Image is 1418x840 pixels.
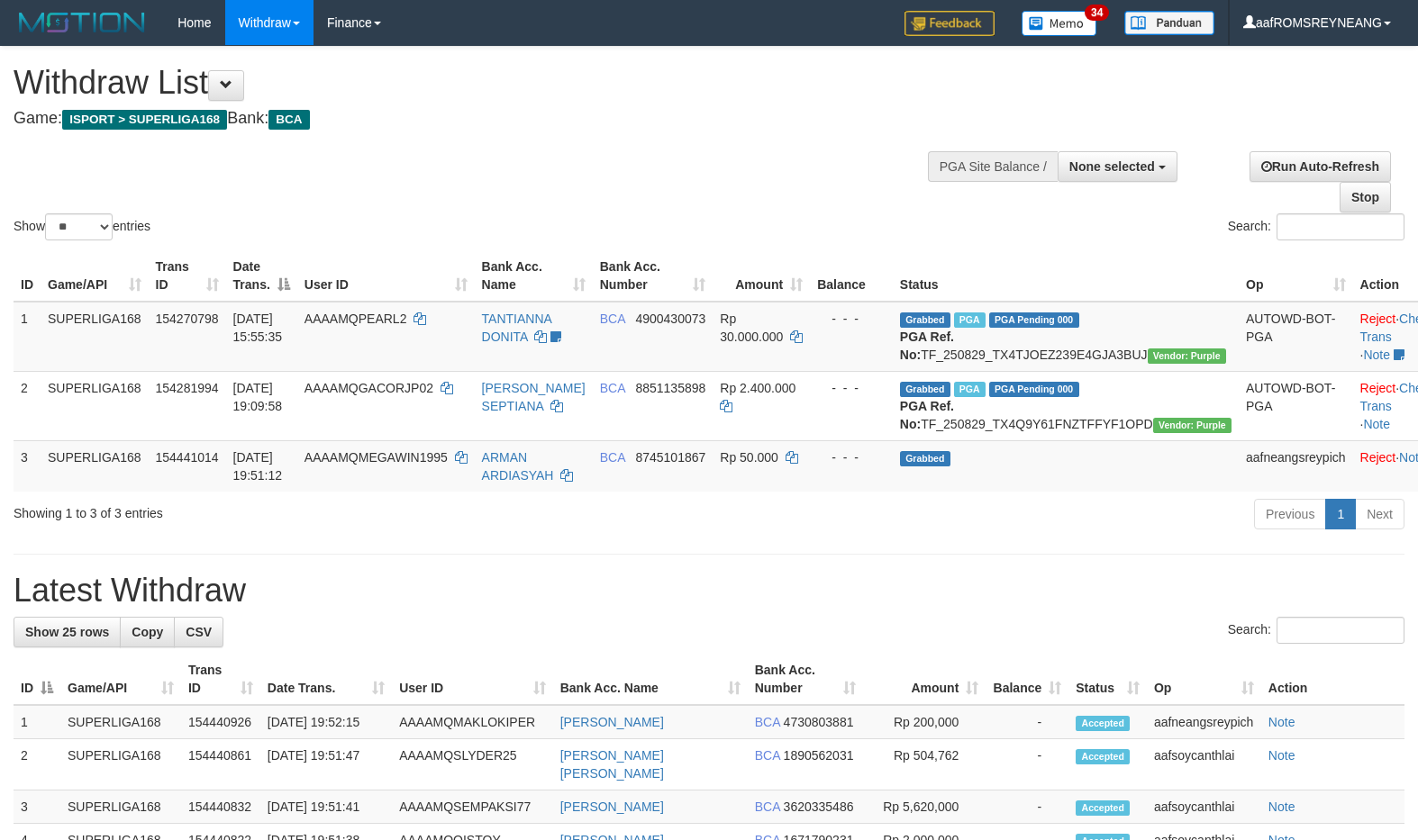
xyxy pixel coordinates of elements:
[1363,417,1390,431] a: Note
[156,312,219,326] span: 154270798
[1239,302,1353,372] td: AUTOWD-BOT-PGA
[174,617,223,647] a: CSV
[863,705,986,739] td: Rp 200,000
[989,312,1079,328] span: PGA Pending
[392,790,553,824] td: AAAAMQSEMPAKSI77
[62,110,227,130] span: ISPORT > SUPERLIGA168
[1261,654,1404,705] th: Action
[392,739,553,790] td: AAAAMQSLYDER25
[25,625,109,639] span: Show 25 rows
[60,705,181,739] td: SUPERLIGA168
[1148,348,1226,364] span: Vendor URL: https://trx4.1velocity.biz
[784,748,854,763] span: Copy 1890562031 to clipboard
[1068,654,1147,705] th: Status: activate to sort column ascending
[635,312,705,326] span: Copy 4900430073 to clipboard
[1360,450,1396,465] a: Reject
[305,450,448,465] span: AAAAMQMEGAWIN1995
[260,654,392,705] th: Date Trans.: activate to sort column ascending
[181,705,260,739] td: 154440926
[560,715,664,729] a: [PERSON_NAME]
[720,312,783,344] span: Rp 30.000.000
[233,381,283,413] span: [DATE] 19:09:58
[1124,11,1214,35] img: panduan.png
[1363,348,1390,362] a: Note
[928,151,1058,182] div: PGA Site Balance /
[14,371,41,440] td: 2
[900,451,950,466] span: Grabbed
[226,250,297,302] th: Date Trans.: activate to sort column descending
[60,739,181,790] td: SUPERLIGA168
[60,654,181,705] th: Game/API: activate to sort column ascending
[392,705,553,739] td: AAAAMQMAKLOKIPER
[14,739,60,790] td: 2
[475,250,593,302] th: Bank Acc. Name: activate to sort column ascending
[14,617,121,647] a: Show 25 rows
[14,302,41,372] td: 1
[1268,799,1295,814] a: Note
[720,450,778,465] span: Rp 50.000
[1228,617,1404,644] label: Search:
[755,715,780,729] span: BCA
[1268,715,1295,729] a: Note
[181,739,260,790] td: 154440861
[14,497,577,522] div: Showing 1 to 3 of 3 entries
[600,381,625,395] span: BCA
[635,381,705,395] span: Copy 8851135898 to clipboard
[1340,182,1391,212] a: Stop
[1239,440,1353,492] td: aafneangsreypich
[600,312,625,326] span: BCA
[1254,499,1326,529] a: Previous
[553,654,748,705] th: Bank Acc. Name: activate to sort column ascending
[14,250,41,302] th: ID
[41,440,149,492] td: SUPERLIGA168
[900,312,950,328] span: Grabbed
[1147,705,1261,739] td: aafneangsreypich
[181,790,260,824] td: 154440832
[1076,716,1130,731] span: Accepted
[1058,151,1177,182] button: None selected
[748,654,864,705] th: Bank Acc. Number: activate to sort column ascending
[233,450,283,483] span: [DATE] 19:51:12
[260,739,392,790] td: [DATE] 19:51:47
[1076,749,1130,764] span: Accepted
[900,330,954,362] b: PGA Ref. No:
[784,715,854,729] span: Copy 4730803881 to clipboard
[1239,371,1353,440] td: AUTOWD-BOT-PGA
[14,705,60,739] td: 1
[60,790,181,824] td: SUPERLIGA168
[986,790,1068,824] td: -
[817,310,886,328] div: - - -
[954,382,986,397] span: Marked by aafnonsreyleab
[1153,418,1232,433] span: Vendor URL: https://trx4.1velocity.biz
[600,450,625,465] span: BCA
[1268,748,1295,763] a: Note
[41,302,149,372] td: SUPERLIGA168
[1360,312,1396,326] a: Reject
[14,9,150,36] img: MOTION_logo.png
[14,790,60,824] td: 3
[41,250,149,302] th: Game/API: activate to sort column ascending
[14,573,1404,609] h1: Latest Withdraw
[1355,499,1404,529] a: Next
[482,312,552,344] a: TANTIANNA DONITA
[810,250,893,302] th: Balance
[260,705,392,739] td: [DATE] 19:52:15
[1360,381,1396,395] a: Reject
[989,382,1079,397] span: PGA Pending
[893,250,1239,302] th: Status
[635,450,705,465] span: Copy 8745101867 to clipboard
[817,448,886,466] div: - - -
[986,705,1068,739] td: -
[14,654,60,705] th: ID: activate to sort column descending
[1277,617,1404,644] input: Search:
[181,654,260,705] th: Trans ID: activate to sort column ascending
[893,371,1239,440] td: TF_250829_TX4Q9Y61FNZTFFYF1OPD
[560,748,664,781] a: [PERSON_NAME] [PERSON_NAME]
[1228,213,1404,240] label: Search:
[482,381,586,413] a: [PERSON_NAME] SEPTIANA
[1239,250,1353,302] th: Op: activate to sort column ascending
[986,739,1068,790] td: -
[1147,790,1261,824] td: aafsoycanthlai
[1147,654,1261,705] th: Op: activate to sort column ascending
[45,213,113,240] select: Showentries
